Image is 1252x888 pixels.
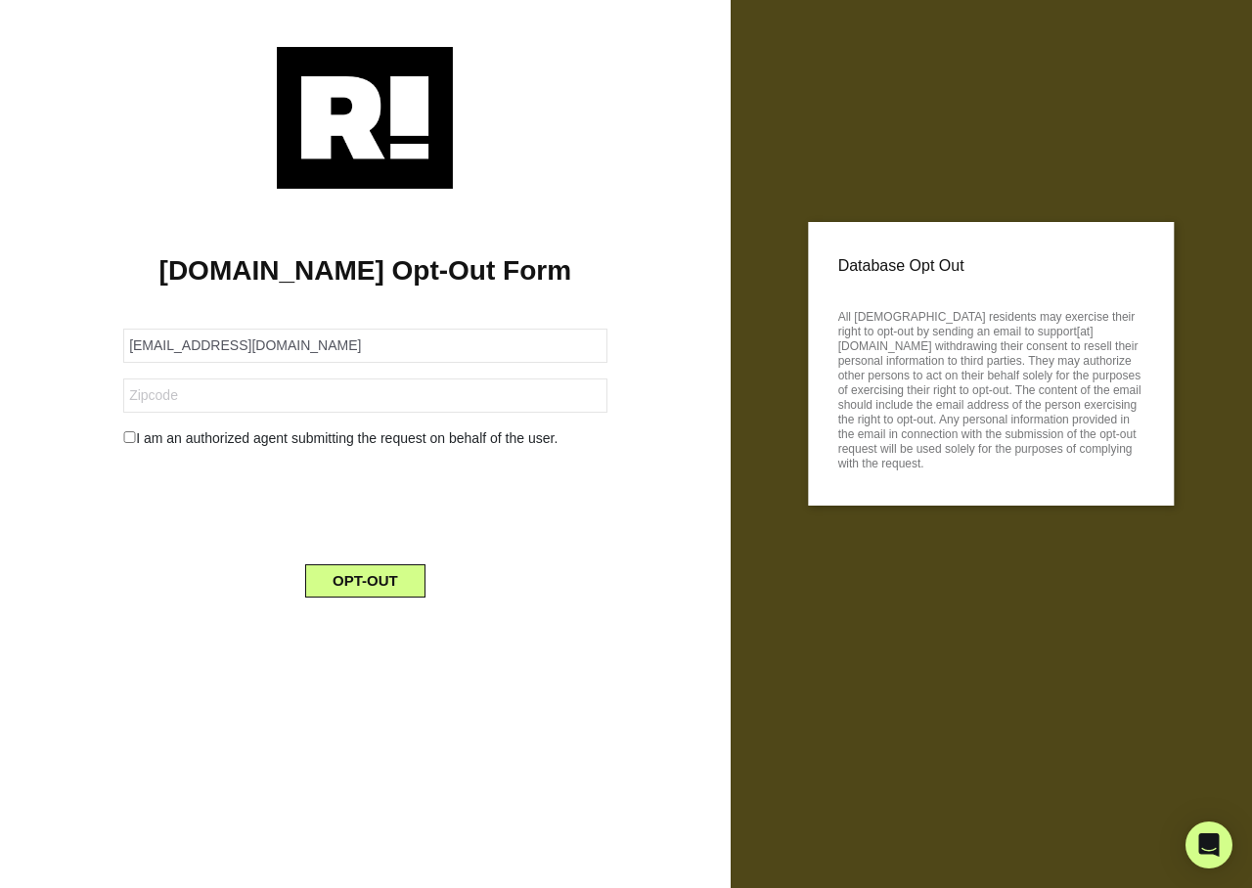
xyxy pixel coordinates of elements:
[109,428,621,449] div: I am an authorized agent submitting the request on behalf of the user.
[29,254,701,288] h1: [DOMAIN_NAME] Opt-Out Form
[838,251,1144,281] p: Database Opt Out
[838,304,1144,471] p: All [DEMOGRAPHIC_DATA] residents may exercise their right to opt-out by sending an email to suppo...
[123,378,606,413] input: Zipcode
[123,329,606,363] input: Email Address
[305,564,425,598] button: OPT-OUT
[277,47,453,189] img: Retention.com
[1185,821,1232,868] div: Open Intercom Messenger
[216,465,514,541] iframe: reCAPTCHA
